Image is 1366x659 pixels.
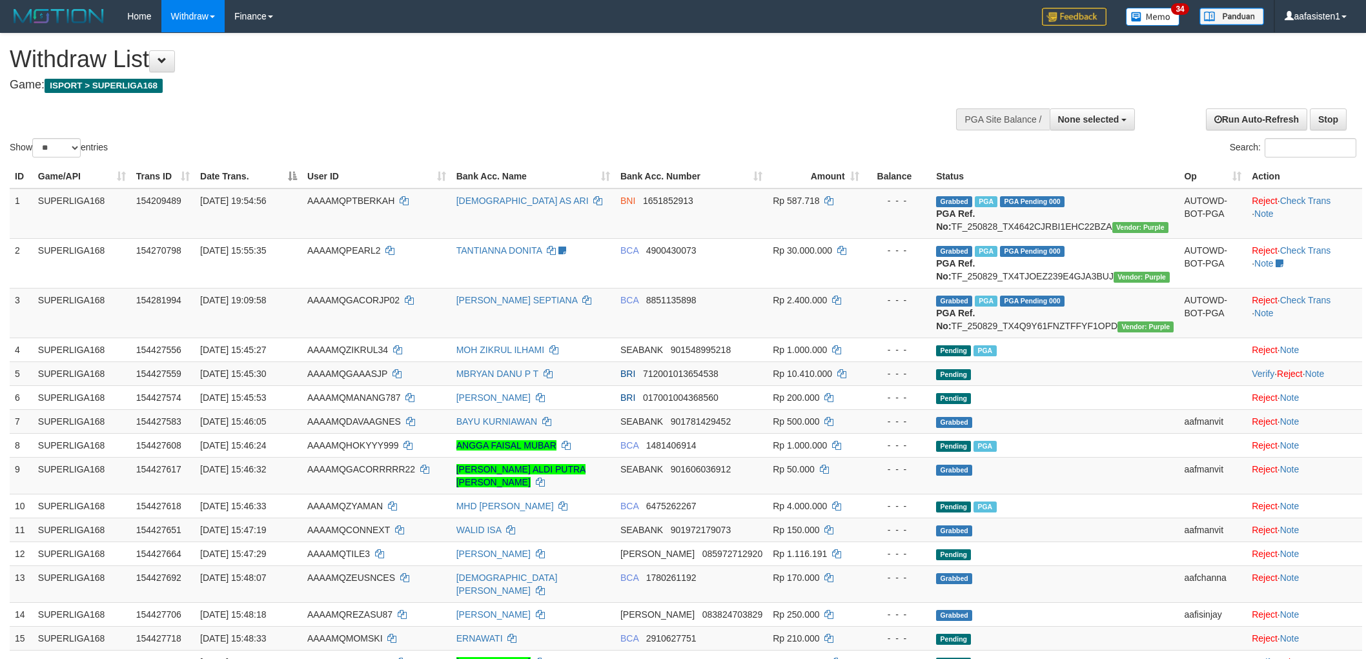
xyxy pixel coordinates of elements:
[1179,602,1247,626] td: aafisinjay
[1199,8,1264,25] img: panduan.png
[1112,222,1168,233] span: Vendor URL: https://trx4.1velocity.biz
[1247,188,1362,239] td: · ·
[456,416,538,427] a: BAYU KURNIAWAN
[936,296,972,307] span: Grabbed
[33,602,131,626] td: SUPERLIGA168
[1252,345,1278,355] a: Reject
[931,238,1179,288] td: TF_250829_TX4TJOEZ239E4GJA3BUJ
[1252,196,1278,206] a: Reject
[10,518,33,542] td: 11
[1280,573,1300,583] a: Note
[870,439,926,452] div: - - -
[1252,501,1278,511] a: Reject
[620,440,638,451] span: BCA
[10,457,33,494] td: 9
[931,165,1179,188] th: Status
[1247,626,1362,650] td: ·
[1247,433,1362,457] td: ·
[870,608,926,621] div: - - -
[1280,501,1300,511] a: Note
[10,138,108,157] label: Show entries
[646,573,697,583] span: Copy 1780261192 to clipboard
[1179,565,1247,602] td: aafchanna
[702,549,762,559] span: Copy 085972712920 to clipboard
[456,245,542,256] a: TANTIANNA DONITA
[620,633,638,644] span: BCA
[773,633,819,644] span: Rp 210.000
[620,501,638,511] span: BCA
[33,433,131,457] td: SUPERLIGA168
[936,308,975,331] b: PGA Ref. No:
[307,609,392,620] span: AAAAMQREZASU87
[10,188,33,239] td: 1
[620,369,635,379] span: BRI
[1179,518,1247,542] td: aafmanvit
[936,258,975,281] b: PGA Ref. No:
[307,633,383,644] span: AAAAMQMOMSKI
[936,634,971,645] span: Pending
[456,549,531,559] a: [PERSON_NAME]
[870,367,926,380] div: - - -
[936,345,971,356] span: Pending
[136,345,181,355] span: 154427556
[456,464,586,487] a: [PERSON_NAME] ALDI PUTRA [PERSON_NAME]
[773,392,819,403] span: Rp 200.000
[33,542,131,565] td: SUPERLIGA168
[307,345,388,355] span: AAAAMQZIKRUL34
[1058,114,1119,125] span: None selected
[1247,238,1362,288] td: · ·
[1280,609,1300,620] a: Note
[974,345,996,356] span: Marked by aafounsreynich
[10,565,33,602] td: 13
[936,369,971,380] span: Pending
[1252,525,1278,535] a: Reject
[975,246,997,257] span: Marked by aafmaleo
[773,549,827,559] span: Rp 1.116.191
[200,464,266,474] span: [DATE] 15:46:32
[936,417,972,428] span: Grabbed
[456,633,503,644] a: ERNAWATI
[1254,208,1274,219] a: Note
[456,525,502,535] a: WALID ISA
[1305,369,1325,379] a: Note
[1280,440,1300,451] a: Note
[131,165,195,188] th: Trans ID: activate to sort column ascending
[620,609,695,620] span: [PERSON_NAME]
[456,392,531,403] a: [PERSON_NAME]
[643,369,719,379] span: Copy 712001013654538 to clipboard
[671,416,731,427] span: Copy 901781429452 to clipboard
[1254,308,1274,318] a: Note
[456,440,556,451] a: ANGGA FAISAL MUBAR
[33,457,131,494] td: SUPERLIGA168
[200,573,266,583] span: [DATE] 15:48:07
[33,565,131,602] td: SUPERLIGA168
[1252,609,1278,620] a: Reject
[200,245,266,256] span: [DATE] 15:55:35
[136,573,181,583] span: 154427692
[936,549,971,560] span: Pending
[936,246,972,257] span: Grabbed
[1179,188,1247,239] td: AUTOWD-BOT-PGA
[1247,385,1362,409] td: ·
[1252,245,1278,256] a: Reject
[671,345,731,355] span: Copy 901548995218 to clipboard
[10,385,33,409] td: 6
[33,361,131,385] td: SUPERLIGA168
[646,501,697,511] span: Copy 6475262267 to clipboard
[1280,392,1300,403] a: Note
[456,295,578,305] a: [PERSON_NAME] SEPTIANA
[136,549,181,559] span: 154427664
[1280,633,1300,644] a: Note
[1280,245,1331,256] a: Check Trans
[975,196,997,207] span: Marked by aafchhiseyha
[1000,196,1065,207] span: PGA Pending
[646,245,697,256] span: Copy 4900430073 to clipboard
[136,464,181,474] span: 154427617
[646,440,697,451] span: Copy 1481406914 to clipboard
[870,294,926,307] div: - - -
[1042,8,1106,26] img: Feedback.jpg
[33,626,131,650] td: SUPERLIGA168
[620,345,663,355] span: SEABANK
[1265,138,1356,157] input: Search:
[10,409,33,433] td: 7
